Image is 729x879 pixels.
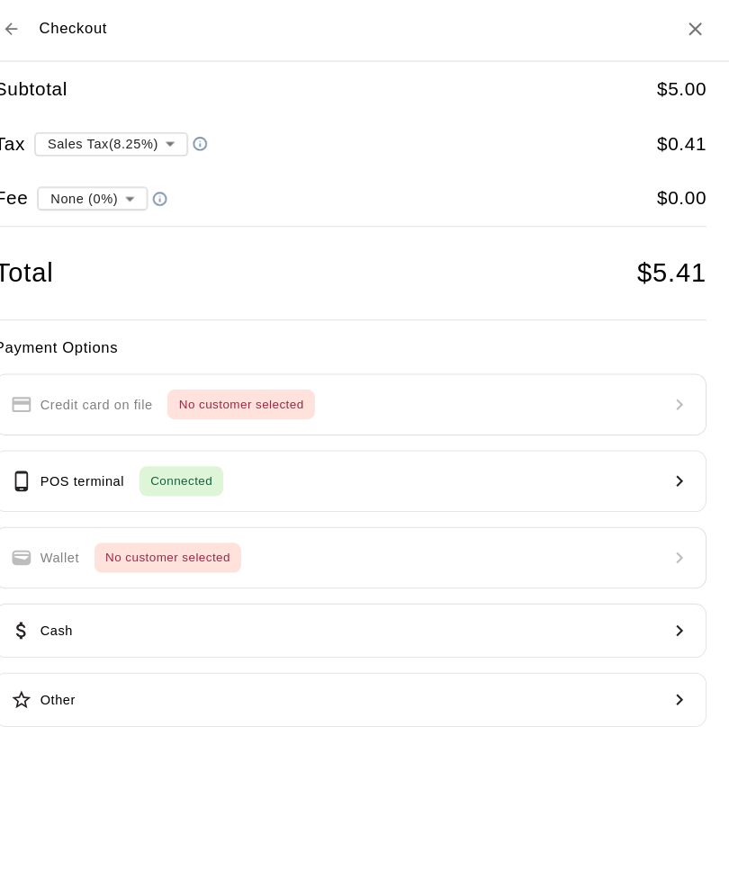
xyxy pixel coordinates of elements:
span: Connected [161,456,242,477]
h5: Fee [22,182,54,206]
button: Cash [22,584,707,636]
button: Back to cart [22,14,54,47]
p: Other [66,668,100,686]
h6: Payment Options [22,326,707,349]
h5: Tax [22,130,51,154]
h5: $ 0.41 [660,130,707,154]
p: Cash [66,601,97,620]
h4: $ 5.41 [641,250,707,282]
h4: Total [22,250,78,282]
button: Close [686,20,707,41]
button: POS terminalConnected [22,436,707,496]
button: Other [22,650,707,703]
h5: $ 5.00 [660,76,707,101]
p: POS terminal [66,457,147,476]
div: Checkout [22,14,130,47]
div: None (0%) [63,177,169,211]
div: Sales Tax ( 8.25 %) [60,124,208,157]
h5: $ 0.00 [660,182,707,206]
h5: Subtotal [22,76,92,101]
